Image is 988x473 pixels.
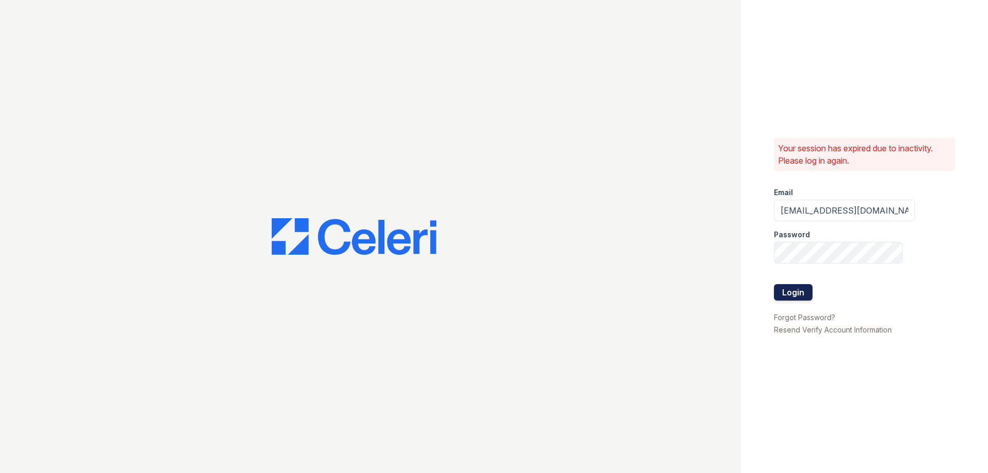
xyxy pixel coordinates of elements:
[774,313,835,322] a: Forgot Password?
[774,230,810,240] label: Password
[778,142,951,167] p: Your session has expired due to inactivity. Please log in again.
[774,187,793,198] label: Email
[774,284,813,301] button: Login
[272,218,436,255] img: CE_Logo_Blue-a8612792a0a2168367f1c8372b55b34899dd931a85d93a1a3d3e32e68fde9ad4.png
[774,325,892,334] a: Resend Verify Account Information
